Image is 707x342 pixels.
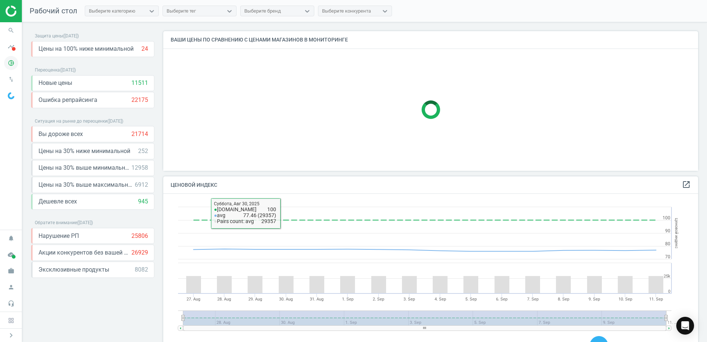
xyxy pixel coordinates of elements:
[668,289,670,294] text: 0
[131,249,148,257] div: 26929
[665,228,670,233] text: 90
[131,79,148,87] div: 11511
[38,147,130,155] span: Цены на 30% ниже минимальной
[38,79,72,87] span: Новые цены
[38,130,83,138] span: Вы дороже всех
[403,297,415,302] tspan: 3. Sep
[38,197,77,206] span: Дешевле всех
[322,8,371,14] div: Выберите конкурента
[4,248,18,262] i: cloud_done
[4,231,18,245] i: notifications
[163,176,698,194] h4: Ценовой индекс
[141,45,148,53] div: 24
[35,119,107,124] span: Ситуация на рынке до переоценки
[4,280,18,294] i: person
[682,180,691,190] a: open_in_new
[558,297,569,302] tspan: 8. Sep
[619,297,632,302] tspan: 10. Sep
[310,297,324,302] tspan: 31. Aug
[6,6,58,17] img: ajHJNr6hYgQAAAAASUVORK5CYII=
[131,96,148,104] div: 22175
[664,274,670,279] text: 25k
[60,67,76,73] span: ( [DATE] )
[465,297,477,302] tspan: 5. Sep
[131,164,148,172] div: 12958
[38,181,135,189] span: Цены на 30% выше максимальной
[135,181,148,189] div: 6912
[7,331,16,340] i: chevron_right
[35,220,77,225] span: Обратите внимание
[496,297,507,302] tspan: 6. Sep
[89,8,135,14] div: Выберите категорию
[682,180,691,189] i: open_in_new
[30,6,77,15] span: Рабочий стол
[131,130,148,138] div: 21714
[4,23,18,37] i: search
[676,317,694,335] div: Open Intercom Messenger
[667,320,677,325] tspan: 11. …
[107,119,123,124] span: ( [DATE] )
[138,197,148,206] div: 945
[35,33,63,39] span: Защита цены
[38,45,134,53] span: Цены на 100% ниже минимальной
[217,297,231,302] tspan: 28. Aug
[4,56,18,70] i: pie_chart_outlined
[167,8,196,14] div: Выберите тег
[279,297,293,302] tspan: 30. Aug
[665,254,670,259] text: 70
[38,232,79,240] span: Нарушение РП
[342,297,353,302] tspan: 1. Sep
[4,40,18,54] i: timeline
[244,8,281,14] div: Выберите бренд
[589,297,600,302] tspan: 9. Sep
[4,72,18,86] i: swap_vert
[674,218,679,249] tspan: Ценовой индекс
[248,297,262,302] tspan: 29. Aug
[4,264,18,278] i: work
[4,296,18,311] i: headset_mic
[163,31,698,49] h4: Ваши цены по сравнению с ценами магазинов в мониторинге
[77,220,93,225] span: ( [DATE] )
[63,33,79,39] span: ( [DATE] )
[138,147,148,155] div: 252
[665,241,670,246] text: 80
[649,297,663,302] tspan: 11. Sep
[527,297,539,302] tspan: 7. Sep
[38,266,109,274] span: Эксклюзивные продукты
[373,297,384,302] tspan: 2. Sep
[2,331,20,340] button: chevron_right
[663,215,670,220] text: 100
[38,96,97,104] span: Ошибка репрайсинга
[135,266,148,274] div: 8082
[8,92,14,99] img: wGWNvw8QSZomAAAAABJRU5ErkJggg==
[35,67,60,73] span: Переоценка
[38,164,131,172] span: Цены на 30% выше минимальной
[38,249,131,257] span: Акции конкурентов без вашей реакции
[187,297,200,302] tspan: 27. Aug
[131,232,148,240] div: 25806
[435,297,446,302] tspan: 4. Sep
